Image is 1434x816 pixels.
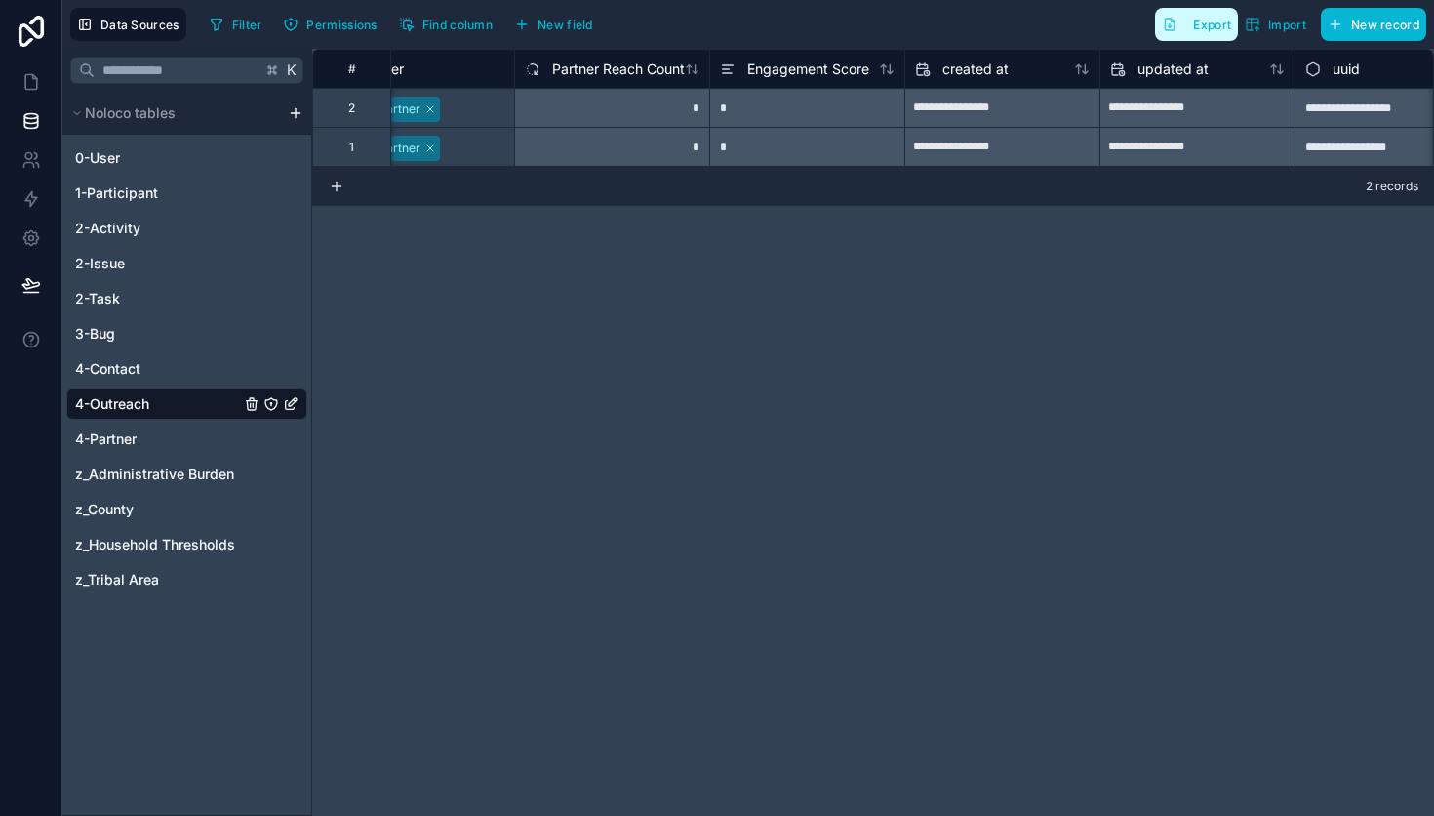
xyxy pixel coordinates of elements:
span: Partner Reach Count [552,60,685,79]
span: updated at [1137,60,1209,79]
span: Find column [422,18,493,32]
span: created at [942,60,1009,79]
span: Import [1268,18,1306,32]
div: 0-User [66,143,307,174]
div: 2-Task [66,283,307,314]
div: 4-Contact [66,353,307,385]
span: Noloco tables [85,103,176,123]
span: 1-Participant [75,184,158,203]
span: New record [1351,18,1419,32]
span: Export [1193,18,1231,32]
span: 2-Issue [75,254,125,273]
span: 2 records [1366,179,1418,194]
div: # [328,61,376,76]
span: New field [538,18,593,32]
span: Filter [232,18,262,32]
span: z_County [75,500,134,519]
div: 1 [349,140,354,155]
button: Find column [392,10,499,39]
div: scrollable content [62,92,311,604]
button: Import [1238,8,1313,41]
div: z_Administrative Burden [66,459,307,490]
div: 1-Participant [66,178,307,209]
span: z_Household Thresholds [75,535,235,554]
span: 0-User [75,148,120,168]
div: 2-Activity [66,213,307,244]
button: New field [507,10,600,39]
span: Permissions [306,18,377,32]
button: Export [1155,8,1238,41]
div: z_Tribal Area [66,564,307,595]
span: 3-Bug [75,324,115,344]
span: 2-Activity [75,219,140,238]
div: 4-Outreach [66,388,307,420]
span: Engagement Score [747,60,869,79]
span: Data Sources [100,18,179,32]
a: Permissions [276,10,391,39]
div: 3-Bug [66,318,307,349]
span: 4-Outreach [75,394,149,414]
span: uuid [1333,60,1360,79]
div: z_County [66,494,307,525]
button: Filter [202,10,269,39]
span: 4-Partner [75,429,137,449]
button: New record [1321,8,1426,41]
span: 2-Task [75,289,120,308]
div: 2 [348,101,355,116]
button: Data Sources [70,8,186,41]
div: 4-Partner [66,424,307,455]
button: Noloco tables [66,100,280,127]
a: New record [1313,8,1426,41]
div: 2-Issue [66,248,307,279]
span: 4-Contact [75,359,140,379]
button: Permissions [276,10,383,39]
span: z_Administrative Burden [75,465,234,484]
div: z_Household Thresholds [66,529,307,560]
span: K [285,63,299,77]
span: z_Tribal Area [75,570,159,590]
